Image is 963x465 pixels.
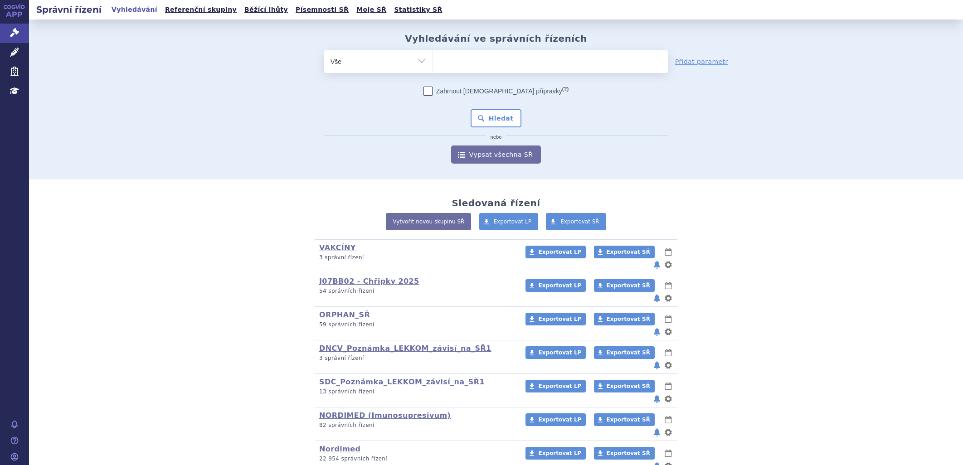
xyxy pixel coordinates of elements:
[664,326,673,337] button: nastavení
[607,417,650,423] span: Exportovat SŘ
[594,380,655,392] a: Exportovat SŘ
[538,349,581,356] span: Exportovat LP
[486,135,506,140] i: nebo
[319,310,370,319] a: ORPHAN_SŘ
[664,448,673,459] button: lhůty
[664,347,673,358] button: lhůty
[354,4,389,16] a: Moje SŘ
[546,213,606,230] a: Exportovat SŘ
[652,393,661,404] button: notifikace
[607,316,650,322] span: Exportovat SŘ
[109,4,160,16] a: Vyhledávání
[525,246,586,258] a: Exportovat LP
[538,383,581,389] span: Exportovat LP
[538,316,581,322] span: Exportovat LP
[319,388,514,396] p: 13 správních řízení
[538,282,581,289] span: Exportovat LP
[562,86,569,92] abbr: (?)
[652,259,661,270] button: notifikace
[594,346,655,359] a: Exportovat SŘ
[664,393,673,404] button: nastavení
[525,346,586,359] a: Exportovat LP
[594,246,655,258] a: Exportovat SŘ
[525,413,586,426] a: Exportovat LP
[652,427,661,438] button: notifikace
[319,378,485,386] a: SDC_Poznámka_LEKKOM_závisí_na_SŘ1
[293,4,351,16] a: Písemnosti SŘ
[451,145,541,164] a: Vypsat všechna SŘ
[607,249,650,255] span: Exportovat SŘ
[525,313,586,325] a: Exportovat LP
[471,109,522,127] button: Hledat
[560,218,599,225] span: Exportovat SŘ
[594,447,655,460] a: Exportovat SŘ
[664,259,673,270] button: nastavení
[319,344,491,353] a: DNCV_Poznámka_LEKKOM_závisí_na_SŘ1
[664,247,673,257] button: lhůty
[594,313,655,325] a: Exportovat SŘ
[664,314,673,325] button: lhůty
[525,380,586,392] a: Exportovat LP
[664,360,673,371] button: nastavení
[607,450,650,456] span: Exportovat SŘ
[652,326,661,337] button: notifikace
[594,413,655,426] a: Exportovat SŘ
[319,243,356,252] a: VAKCÍNY
[391,4,445,16] a: Statistiky SŘ
[479,213,539,230] a: Exportovat LP
[494,218,532,225] span: Exportovat LP
[652,360,661,371] button: notifikace
[607,349,650,356] span: Exportovat SŘ
[319,354,514,362] p: 3 správní řízení
[319,277,419,286] a: J07BB02 - Chřipky 2025
[452,198,540,208] h2: Sledovaná řízení
[319,411,451,420] a: NORDIMED (Imunosupresivum)
[538,417,581,423] span: Exportovat LP
[319,455,514,463] p: 22 954 správních řízení
[319,254,514,262] p: 3 správní řízení
[664,381,673,392] button: lhůty
[405,33,587,44] h2: Vyhledávání ve správních řízeních
[664,427,673,438] button: nastavení
[525,279,586,292] a: Exportovat LP
[675,57,728,66] a: Přidat parametr
[607,383,650,389] span: Exportovat SŘ
[607,282,650,289] span: Exportovat SŘ
[319,445,360,453] a: Nordimed
[664,293,673,304] button: nastavení
[319,321,514,329] p: 59 správních řízení
[664,414,673,425] button: lhůty
[242,4,291,16] a: Běžící lhůty
[29,3,109,16] h2: Správní řízení
[664,280,673,291] button: lhůty
[319,287,514,295] p: 54 správních řízení
[423,87,569,96] label: Zahrnout [DEMOGRAPHIC_DATA] přípravky
[386,213,471,230] a: Vytvořit novou skupinu SŘ
[319,421,514,429] p: 82 správních řízení
[538,450,581,456] span: Exportovat LP
[652,293,661,304] button: notifikace
[594,279,655,292] a: Exportovat SŘ
[525,447,586,460] a: Exportovat LP
[162,4,239,16] a: Referenční skupiny
[538,249,581,255] span: Exportovat LP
